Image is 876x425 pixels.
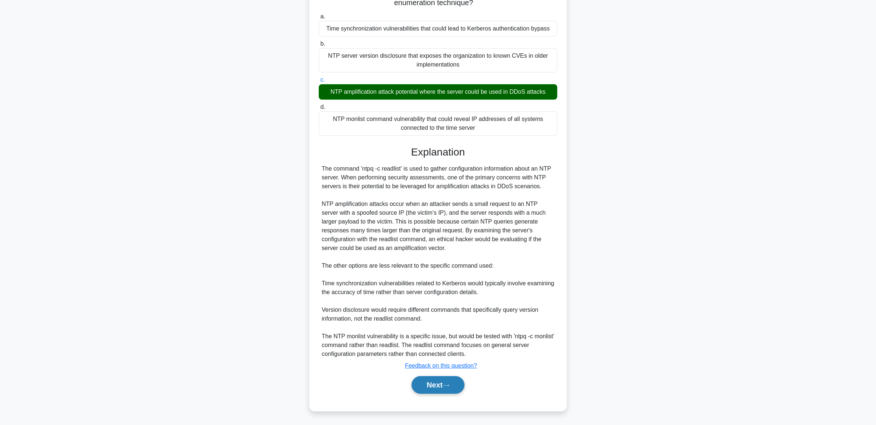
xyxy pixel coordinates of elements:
[320,76,325,83] span: c.
[319,21,557,36] div: Time synchronization vulnerabilities that could lead to Kerberos authentication bypass
[411,376,464,394] button: Next
[322,165,554,357] target_ip: ' is used to gather configuration information about an NTP server. When performing security asses...
[323,146,553,158] h3: Explanation
[322,164,554,358] div: The command 'ntpq -c readlist
[319,48,557,72] div: NTP server version disclosure that exposes the organization to known CVEs in older implementations
[320,40,325,47] span: b.
[320,13,325,19] span: a.
[319,84,557,100] div: NTP amplification attack potential where the server could be used in DDoS attacks
[405,362,477,369] a: Feedback on this question?
[319,111,557,136] div: NTP monlist command vulnerability that could reveal IP addresses of all systems connected to the ...
[320,104,325,110] span: d.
